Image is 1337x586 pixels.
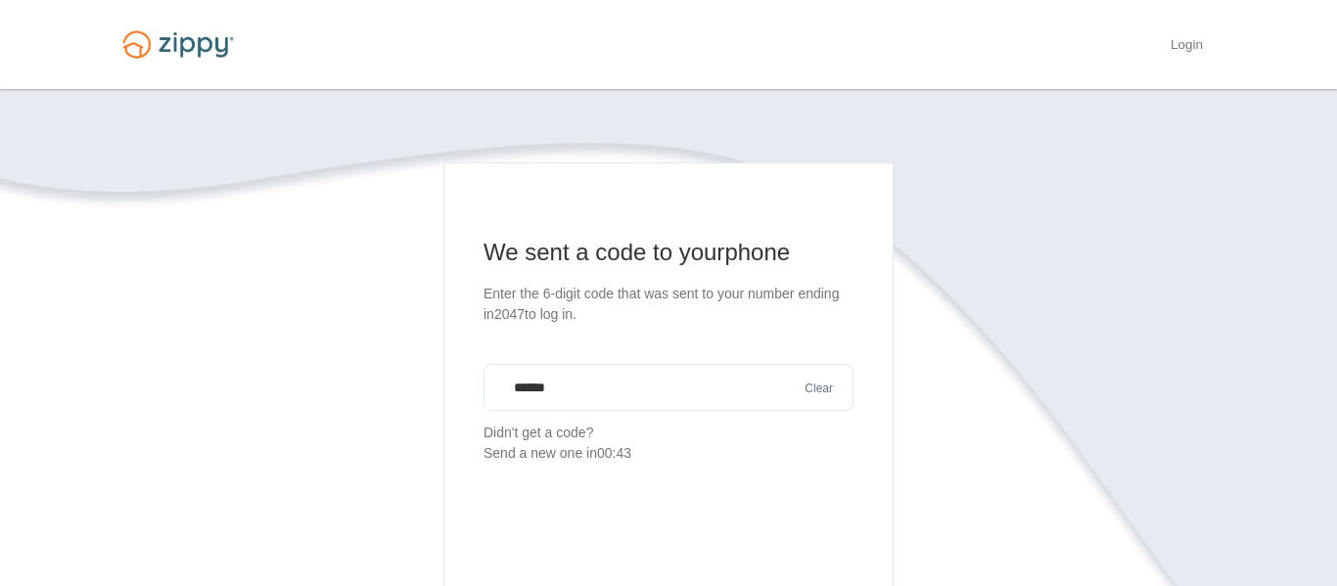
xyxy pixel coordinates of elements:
[484,443,853,464] div: Send a new one in 00:43
[484,423,853,464] p: Didn't get a code?
[1171,37,1203,57] a: Login
[484,284,853,325] p: Enter the 6-digit code that was sent to your number ending in 2047 to log in.
[111,22,246,68] img: Logo
[799,380,839,398] button: Clear
[484,237,853,268] h1: We sent a code to your phone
